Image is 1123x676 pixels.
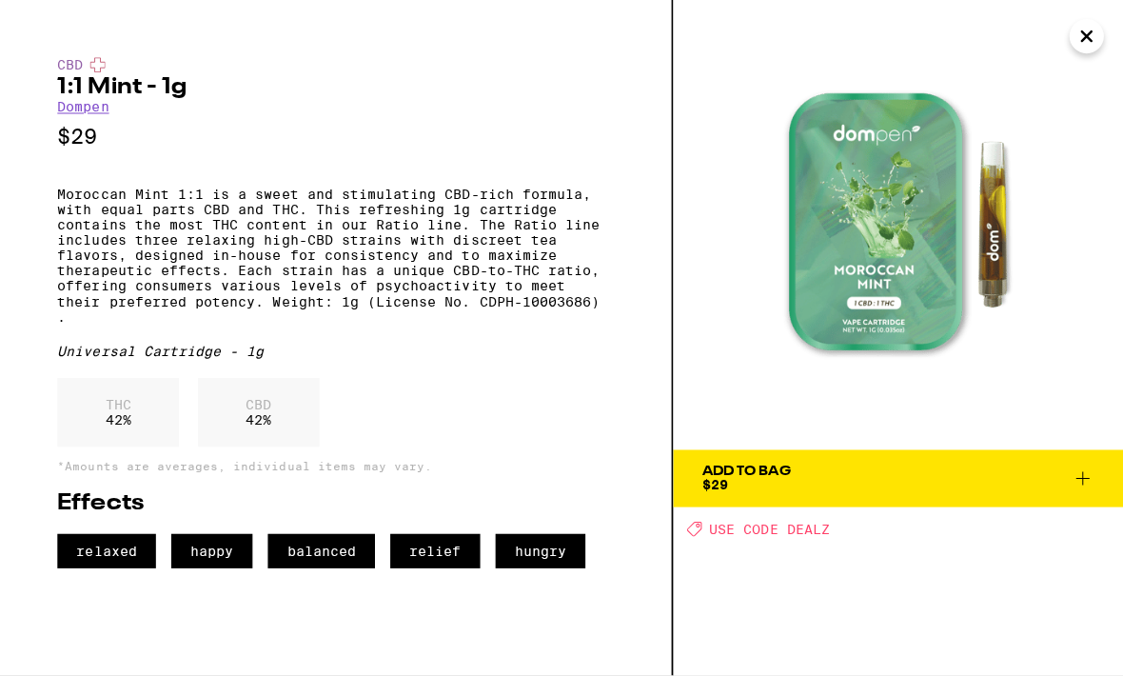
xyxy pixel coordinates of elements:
[57,124,611,148] p: $29
[57,376,178,445] div: 42 %
[89,57,105,72] img: cbdColor.svg
[1064,19,1098,53] button: Close
[57,99,108,114] a: Dompen
[170,531,251,566] span: happy
[57,489,611,512] h2: Effects
[57,342,611,357] div: Universal Cartridge - 1g
[57,458,611,470] p: *Amounts are averages, individual items may vary.
[493,531,582,566] span: hungry
[105,395,130,410] p: THC
[705,519,825,534] span: USE CODE DEALZ
[266,531,373,566] span: balanced
[57,531,155,566] span: relaxed
[57,57,611,72] div: CBD
[699,463,786,476] div: Add To Bag
[57,76,611,99] h2: 1:1 Mint - 1g
[699,475,724,490] span: $29
[11,13,137,29] span: Hi. Need any help?
[197,376,318,445] div: 42 %
[670,447,1117,505] button: Add To Bag$29
[57,186,611,323] p: Moroccan Mint 1:1 is a sweet and stimulating CBD-rich formula, with equal parts CBD and THC. This...
[245,395,270,410] p: CBD
[388,531,478,566] span: relief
